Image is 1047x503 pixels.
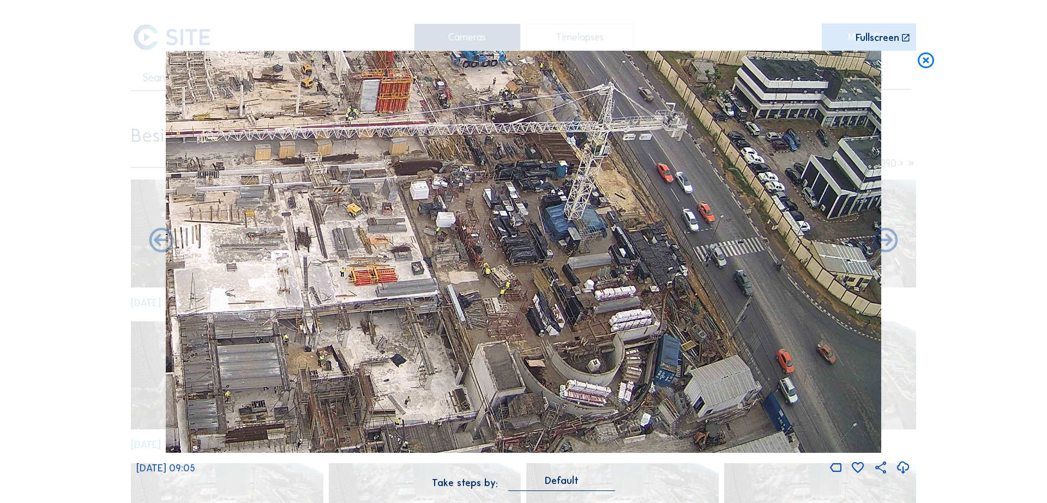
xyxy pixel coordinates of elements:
[432,478,498,488] div: Take steps by:
[871,226,900,256] i: Back
[856,33,899,43] div: Fullscreen
[508,476,615,490] div: Default
[166,51,881,453] img: Image
[136,462,195,474] span: [DATE] 09:05
[147,226,176,256] i: Forward
[545,476,579,486] div: Default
